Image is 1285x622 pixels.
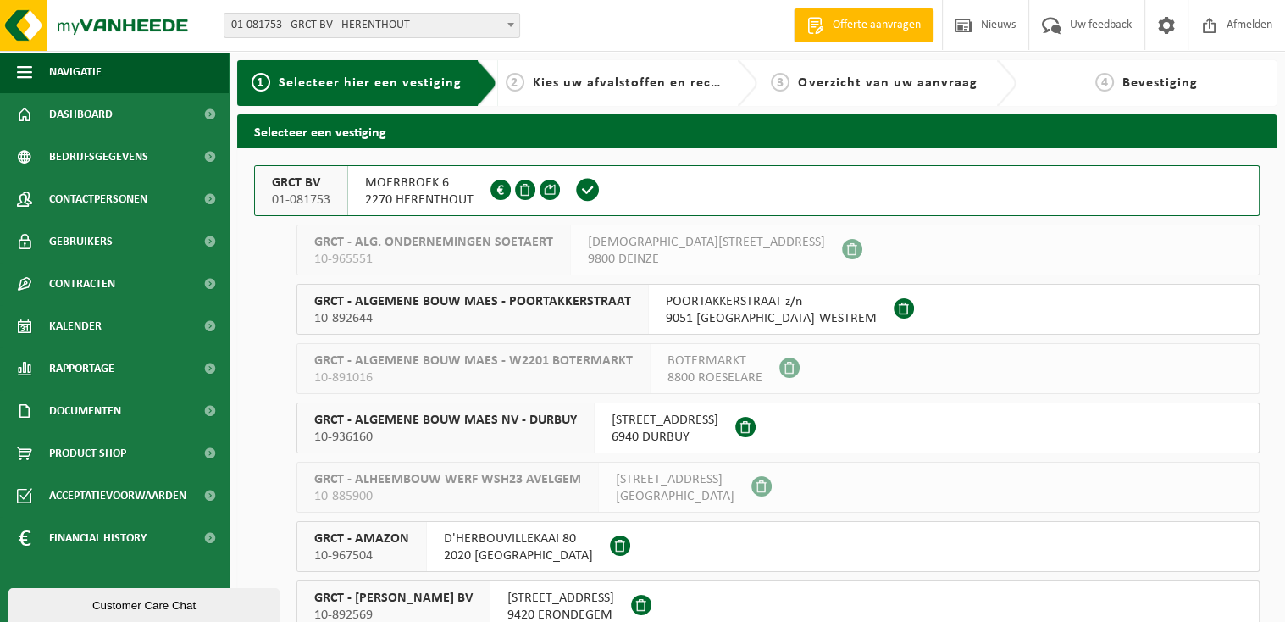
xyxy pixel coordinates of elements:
[254,165,1260,216] button: GRCT BV 01-081753 MOERBROEK 62270 HERENTHOUT
[666,293,877,310] span: POORTAKKERSTRAAT z/n
[612,429,718,446] span: 6940 DURBUY
[314,234,553,251] span: GRCT - ALG. ONDERNEMINGEN SOETAERT
[49,517,147,559] span: Financial History
[314,369,633,386] span: 10-891016
[507,590,614,607] span: [STREET_ADDRESS]
[612,412,718,429] span: [STREET_ADDRESS]
[667,353,762,369] span: BOTERMARKT
[49,178,147,220] span: Contactpersonen
[314,293,631,310] span: GRCT - ALGEMENE BOUW MAES - POORTAKKERSTRAAT
[49,475,186,517] span: Acceptatievoorwaarden
[1122,76,1198,90] span: Bevestiging
[533,76,766,90] span: Kies uw afvalstoffen en recipiënten
[365,192,474,208] span: 2270 HERENTHOUT
[252,73,270,92] span: 1
[224,14,519,37] span: 01-081753 - GRCT BV - HERENTHOUT
[588,234,825,251] span: [DEMOGRAPHIC_DATA][STREET_ADDRESS]
[794,8,933,42] a: Offerte aanvragen
[314,530,409,547] span: GRCT - AMAZON
[49,432,126,475] span: Product Shop
[49,136,148,178] span: Bedrijfsgegevens
[49,51,102,93] span: Navigatie
[237,114,1277,147] h2: Selecteer een vestiging
[616,471,734,488] span: [STREET_ADDRESS]
[272,192,330,208] span: 01-081753
[314,471,581,488] span: GRCT - ALHEEMBOUW WERF WSH23 AVELGEM
[314,412,577,429] span: GRCT - ALGEMENE BOUW MAES NV - DURBUY
[365,175,474,192] span: MOERBROEK 6
[666,310,877,327] span: 9051 [GEOGRAPHIC_DATA]-WESTREM
[828,17,925,34] span: Offerte aanvragen
[224,13,520,38] span: 01-081753 - GRCT BV - HERENTHOUT
[272,175,330,192] span: GRCT BV
[296,521,1260,572] button: GRCT - AMAZON 10-967504 D'HERBOUVILLEKAAI 802020 [GEOGRAPHIC_DATA]
[8,585,283,622] iframe: chat widget
[314,429,577,446] span: 10-936160
[314,251,553,268] span: 10-965551
[314,547,409,564] span: 10-967504
[49,263,115,305] span: Contracten
[1095,73,1114,92] span: 4
[588,251,825,268] span: 9800 DEINZE
[314,310,631,327] span: 10-892644
[444,530,593,547] span: D'HERBOUVILLEKAAI 80
[296,403,1260,453] button: GRCT - ALGEMENE BOUW MAES NV - DURBUY 10-936160 [STREET_ADDRESS]6940 DURBUY
[667,369,762,386] span: 8800 ROESELARE
[798,76,977,90] span: Overzicht van uw aanvraag
[314,590,473,607] span: GRCT - [PERSON_NAME] BV
[49,93,113,136] span: Dashboard
[771,73,789,92] span: 3
[279,76,462,90] span: Selecteer hier een vestiging
[506,73,524,92] span: 2
[49,220,113,263] span: Gebruikers
[49,347,114,390] span: Rapportage
[314,353,633,369] span: GRCT - ALGEMENE BOUW MAES - W2201 BOTERMARKT
[444,547,593,564] span: 2020 [GEOGRAPHIC_DATA]
[616,488,734,505] span: [GEOGRAPHIC_DATA]
[49,390,121,432] span: Documenten
[296,284,1260,335] button: GRCT - ALGEMENE BOUW MAES - POORTAKKERSTRAAT 10-892644 POORTAKKERSTRAAT z/n9051 [GEOGRAPHIC_DATA]...
[49,305,102,347] span: Kalender
[314,488,581,505] span: 10-885900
